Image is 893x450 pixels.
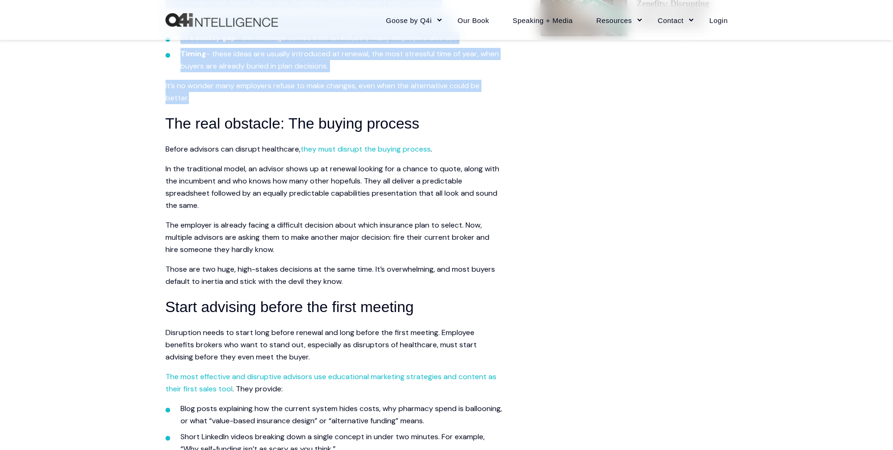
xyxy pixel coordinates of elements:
img: Q4intelligence, LLC logo [165,13,278,27]
strong: Credibility gap [180,33,236,43]
p: Before advisors can disrupt healthcare, . [165,143,503,155]
h3: Start advising before the first meeting [165,295,503,319]
a: The most effective and disruptive advisors use educational marketing strategies and content as th... [165,372,496,394]
a: Back to Home [165,13,278,27]
p: The employer is already facing a difficult decision about which insurance plan to select. Now, mu... [165,219,503,256]
p: In the traditional model, an advisor shows up at renewal looking for a chance to quote, along wit... [165,163,503,212]
p: . They provide: [165,371,503,395]
a: they must disrupt the buying process [300,144,431,154]
li: - these ideas are usually introduced at renewal, the most stressful time of year, when buyers are... [180,48,503,72]
li: Blog posts explaining how the current system hides costs, why pharmacy spend is ballooning, or wh... [180,403,503,427]
p: Those are two huge, high-stakes decisions at the same time. It’s overwhelming, and most buyers de... [165,263,503,288]
strong: Timing [180,49,206,59]
p: Disruption needs to start long before renewal and long before the first meeting. Employee benefit... [165,327,503,363]
p: It’s no wonder many employers refuse to make changes, even when the alternative could be better. [165,80,503,104]
h3: The real obstacle: The buying process [165,112,503,136]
